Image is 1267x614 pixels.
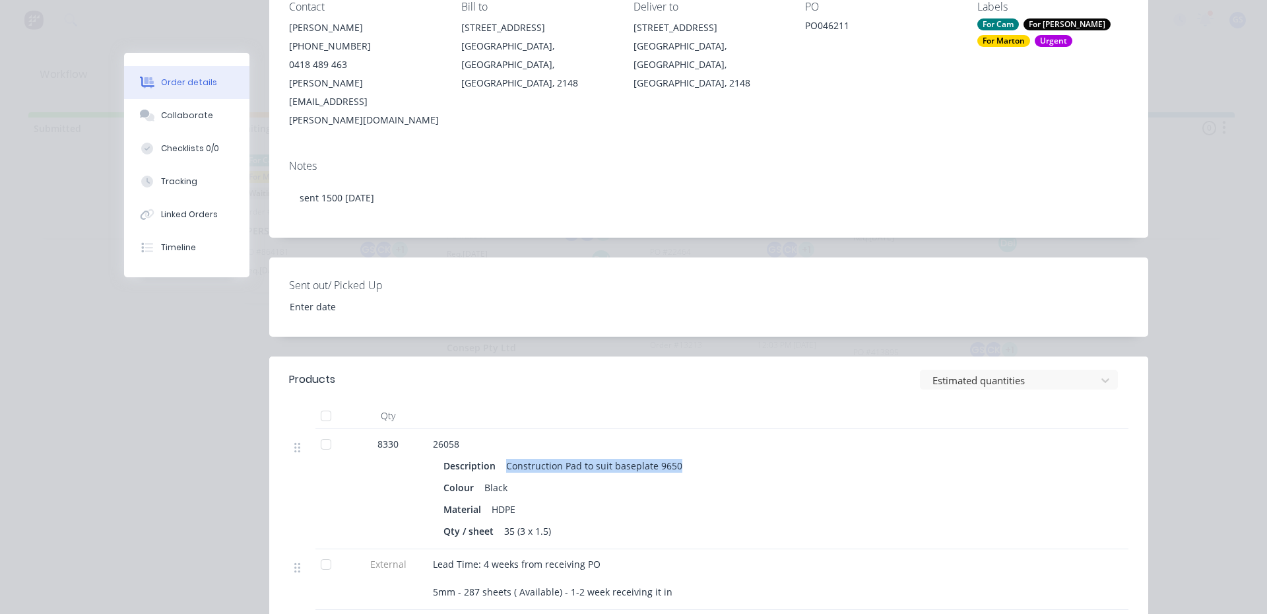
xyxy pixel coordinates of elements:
[161,209,218,221] div: Linked Orders
[289,1,440,13] div: Contact
[433,558,672,598] span: Lead Time: 4 weeks from receiving PO 5mm - 287 sheets ( Available) - 1-2 week receiving it in
[289,55,440,74] div: 0418 489 463
[124,165,249,198] button: Tracking
[289,178,1128,218] div: sent 1500 [DATE]
[161,77,217,88] div: Order details
[354,557,422,571] span: External
[289,18,440,129] div: [PERSON_NAME][PHONE_NUMBER]0418 489 463[PERSON_NAME][EMAIL_ADDRESS][PERSON_NAME][DOMAIN_NAME]
[289,277,454,293] label: Sent out/ Picked Up
[499,522,556,541] div: 35 (3 x 1.5)
[433,438,459,450] span: 26058
[124,198,249,231] button: Linked Orders
[377,437,399,451] span: 8330
[124,66,249,99] button: Order details
[289,37,440,55] div: [PHONE_NUMBER]
[461,18,612,37] div: [STREET_ADDRESS]
[161,110,213,121] div: Collaborate
[443,500,486,519] div: Material
[161,143,219,154] div: Checklists 0/0
[289,74,440,129] div: [PERSON_NAME][EMAIL_ADDRESS][PERSON_NAME][DOMAIN_NAME]
[124,231,249,264] button: Timeline
[479,478,513,497] div: Black
[161,242,196,254] div: Timeline
[124,99,249,132] button: Collaborate
[348,403,428,429] div: Qty
[289,18,440,37] div: [PERSON_NAME]
[443,478,479,497] div: Colour
[977,35,1030,47] div: For Marton
[289,372,335,388] div: Products
[633,18,785,92] div: [STREET_ADDRESS][GEOGRAPHIC_DATA], [GEOGRAPHIC_DATA], [GEOGRAPHIC_DATA], 2148
[289,160,1128,172] div: Notes
[486,500,521,519] div: HDPE
[461,37,612,92] div: [GEOGRAPHIC_DATA], [GEOGRAPHIC_DATA], [GEOGRAPHIC_DATA], 2148
[461,18,612,92] div: [STREET_ADDRESS][GEOGRAPHIC_DATA], [GEOGRAPHIC_DATA], [GEOGRAPHIC_DATA], 2148
[633,37,785,92] div: [GEOGRAPHIC_DATA], [GEOGRAPHIC_DATA], [GEOGRAPHIC_DATA], 2148
[280,296,445,316] input: Enter date
[977,1,1128,13] div: Labels
[161,176,197,188] div: Tracking
[1023,18,1111,30] div: For [PERSON_NAME]
[633,18,785,37] div: [STREET_ADDRESS]
[1035,35,1072,47] div: Urgent
[805,1,956,13] div: PO
[633,1,785,13] div: Deliver to
[977,18,1019,30] div: For Cam
[805,18,956,37] div: PO046211
[443,456,501,475] div: Description
[443,522,499,541] div: Qty / sheet
[124,132,249,165] button: Checklists 0/0
[461,1,612,13] div: Bill to
[501,456,688,475] div: Construction Pad to suit baseplate 9650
